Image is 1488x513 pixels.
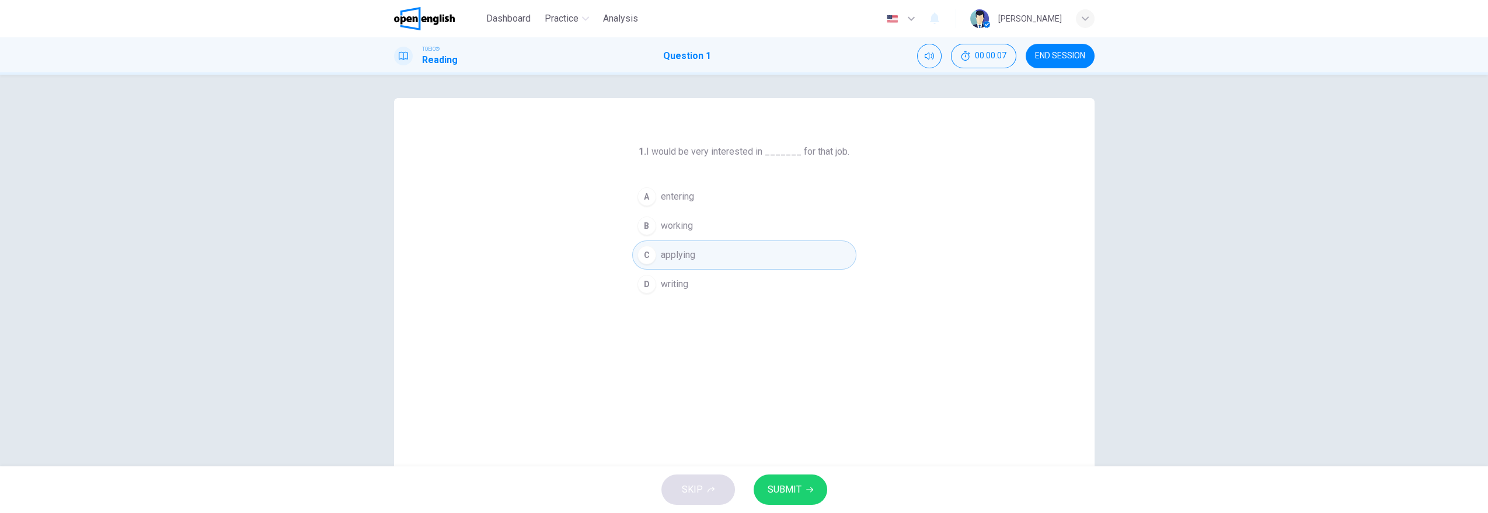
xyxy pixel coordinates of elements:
[422,45,440,53] span: TOEIC®
[632,270,856,299] button: Dwriting
[661,219,693,233] span: working
[951,44,1016,68] div: Hide
[637,217,656,235] div: B
[975,51,1006,61] span: 00:00:07
[545,12,579,26] span: Practice
[1035,51,1085,61] span: END SESSION
[598,8,643,29] button: Analysis
[482,8,535,29] button: Dashboard
[603,12,638,26] span: Analysis
[394,7,455,30] img: OpenEnglish logo
[885,15,900,23] img: en
[663,49,711,63] h1: Question 1
[422,53,458,67] h1: Reading
[754,474,827,505] button: SUBMIT
[486,12,531,26] span: Dashboard
[970,9,989,28] img: Profile picture
[637,187,656,206] div: A
[632,211,856,240] button: Bworking
[632,240,856,270] button: Capplying
[540,8,594,29] button: Practice
[951,44,1016,68] button: 00:00:07
[394,7,482,30] a: OpenEnglish logo
[917,44,942,68] div: Mute
[661,190,694,204] span: entering
[1026,44,1095,68] button: END SESSION
[768,481,802,498] span: SUBMIT
[661,248,695,262] span: applying
[639,146,646,157] strong: 1.
[637,246,656,264] div: C
[998,12,1062,26] div: [PERSON_NAME]
[637,275,656,294] div: D
[639,145,849,159] h6: I would be very interested in _______ for that job.
[661,277,688,291] span: writing
[632,182,856,211] button: Aentering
